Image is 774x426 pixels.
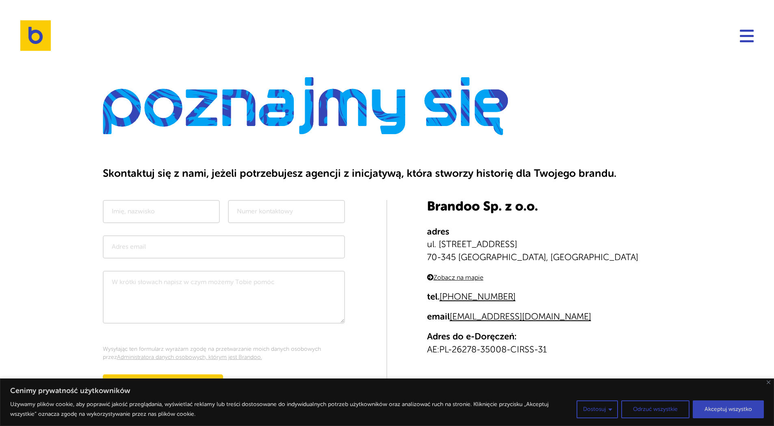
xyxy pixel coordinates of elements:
h2: Skontaktuj się z nami, jeżeli potrzebujesz agencji z inicjatywą, która stworzy historię dla Twoje... [103,167,672,180]
button: Wyślij wiadomość [103,374,223,402]
p: AE:PL-26278-35008-CIRSS-31 [427,330,672,356]
strong: adres [427,226,449,237]
a: [EMAIL_ADDRESS][DOMAIN_NAME] [450,312,591,322]
p: ul. [STREET_ADDRESS] 70-345 [GEOGRAPHIC_DATA], [GEOGRAPHIC_DATA] [427,225,672,265]
img: Close [767,380,770,384]
p: Używamy plików cookie, aby poprawić jakość przeglądania, wyświetlać reklamy lub treści dostosowan... [10,400,570,419]
strong: email [427,311,450,322]
button: Navigation [740,29,754,42]
strong: Adres do e-Doręczeń: [427,331,516,341]
a: Administratora danych osobowych, którym jest Brandoo. [117,354,262,360]
button: Dostosuj [577,400,618,418]
button: Blisko [767,380,770,384]
p: Wysyłając ten formularz wyrażam zgodę na przetwarzanie moich danych osobowych przez [103,345,345,362]
img: Brandoo Group [20,20,51,51]
input: Numer kontaktowy [228,200,345,223]
strong: tel. [427,291,440,302]
p: Cenimy prywatność użytkowników [10,386,764,396]
h3: Brandoo Sp. z o.o. [427,200,672,213]
img: Kontakt [103,77,508,135]
input: Imię, nazwisko [103,200,220,223]
button: Akceptuj wszystko [693,400,764,418]
input: Adres email [103,235,345,259]
a: [PHONE_NUMBER] [440,292,516,302]
button: Odrzuć wszystkie [621,400,689,418]
a: Zobacz na mapie [427,274,483,281]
